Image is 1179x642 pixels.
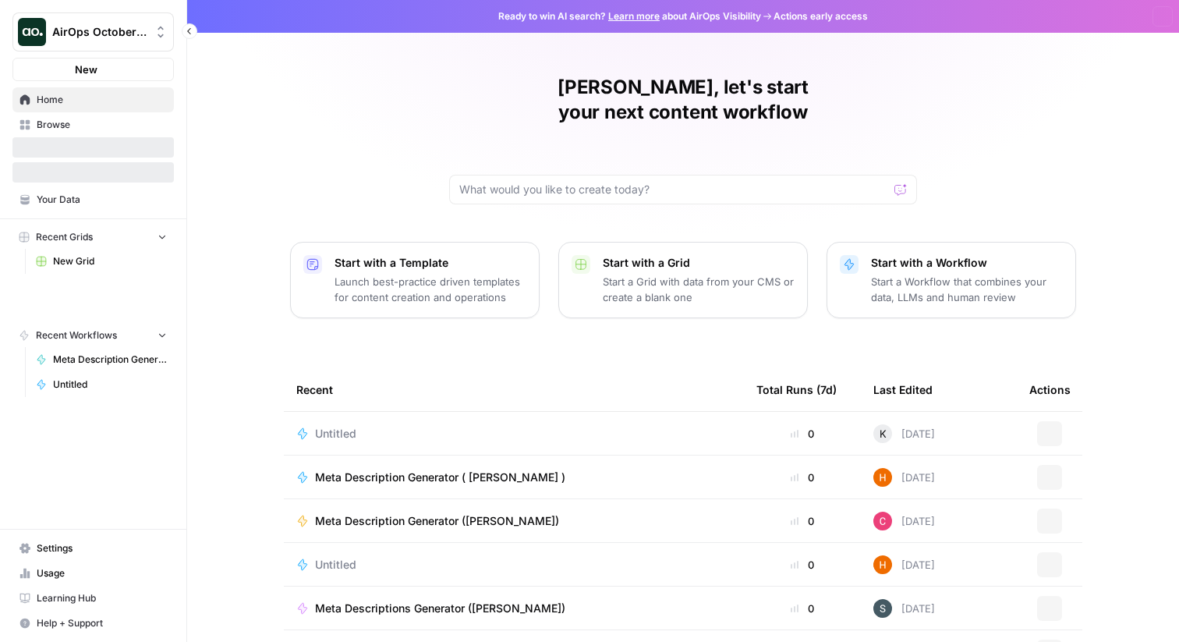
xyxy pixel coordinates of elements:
[335,274,526,305] p: Launch best-practice driven templates for content creation and operations
[53,353,167,367] span: Meta Description Generator ([PERSON_NAME])
[296,368,731,411] div: Recent
[12,324,174,347] button: Recent Workflows
[774,9,868,23] span: Actions early access
[75,62,97,77] span: New
[53,254,167,268] span: New Grid
[296,426,731,442] a: Untitled
[498,9,761,23] span: Ready to win AI search? about AirOps Visibility
[873,468,892,487] img: 800yb5g0cvdr0f9czziwsqt6j8wa
[296,513,731,529] a: Meta Description Generator ([PERSON_NAME])
[12,611,174,636] button: Help + Support
[459,182,888,197] input: What would you like to create today?
[449,75,917,125] h1: [PERSON_NAME], let's start your next content workflow
[756,557,848,573] div: 0
[37,541,167,555] span: Settings
[873,599,935,618] div: [DATE]
[756,513,848,529] div: 0
[290,242,540,318] button: Start with a TemplateLaunch best-practice driven templates for content creation and operations
[36,230,93,244] span: Recent Grids
[296,601,731,616] a: Meta Descriptions Generator ([PERSON_NAME])
[873,468,935,487] div: [DATE]
[29,372,174,397] a: Untitled
[871,255,1063,271] p: Start with a Workflow
[37,591,167,605] span: Learning Hub
[873,368,933,411] div: Last Edited
[315,601,565,616] span: Meta Descriptions Generator ([PERSON_NAME])
[37,616,167,630] span: Help + Support
[37,118,167,132] span: Browse
[315,513,559,529] span: Meta Description Generator ([PERSON_NAME])
[37,566,167,580] span: Usage
[756,470,848,485] div: 0
[296,557,731,573] a: Untitled
[756,601,848,616] div: 0
[315,557,356,573] span: Untitled
[29,249,174,274] a: New Grid
[12,87,174,112] a: Home
[873,512,935,530] div: [DATE]
[756,426,848,442] div: 0
[52,24,147,40] span: AirOps October Cohort
[873,424,935,443] div: [DATE]
[12,225,174,249] button: Recent Grids
[827,242,1076,318] button: Start with a WorkflowStart a Workflow that combines your data, LLMs and human review
[12,58,174,81] button: New
[871,274,1063,305] p: Start a Workflow that combines your data, LLMs and human review
[53,378,167,392] span: Untitled
[603,255,795,271] p: Start with a Grid
[335,255,526,271] p: Start with a Template
[315,470,565,485] span: Meta Description Generator ( [PERSON_NAME] )
[37,193,167,207] span: Your Data
[873,555,935,574] div: [DATE]
[296,470,731,485] a: Meta Description Generator ( [PERSON_NAME] )
[558,242,808,318] button: Start with a GridStart a Grid with data from your CMS or create a blank one
[29,347,174,372] a: Meta Description Generator ([PERSON_NAME])
[608,10,660,22] a: Learn more
[12,586,174,611] a: Learning Hub
[873,599,892,618] img: zjdftevh0hve695cz300xc39jhg1
[36,328,117,342] span: Recent Workflows
[18,18,46,46] img: AirOps October Cohort Logo
[873,555,892,574] img: 800yb5g0cvdr0f9czziwsqt6j8wa
[756,368,837,411] div: Total Runs (7d)
[603,274,795,305] p: Start a Grid with data from your CMS or create a blank one
[37,93,167,107] span: Home
[12,12,174,51] button: Workspace: AirOps October Cohort
[873,512,892,530] img: tdy2wcysgnlkvguarj8vwq4qa7zw
[1029,368,1071,411] div: Actions
[12,536,174,561] a: Settings
[12,561,174,586] a: Usage
[12,112,174,137] a: Browse
[315,426,356,442] span: Untitled
[880,426,887,442] span: K
[12,187,174,212] a: Your Data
